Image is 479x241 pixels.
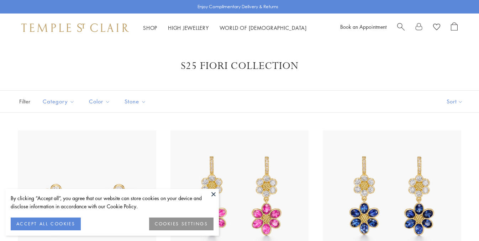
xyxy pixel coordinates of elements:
a: World of [DEMOGRAPHIC_DATA]World of [DEMOGRAPHIC_DATA] [220,24,307,31]
button: Stone [119,93,152,109]
a: Search [397,22,405,33]
button: Color [84,93,116,109]
p: Enjoy Complimentary Delivery & Returns [198,3,278,10]
nav: Main navigation [143,23,307,32]
button: ACCEPT ALL COOKIES [11,218,81,230]
button: Category [37,93,80,109]
div: By clicking “Accept all”, you agree that our website can store cookies on your device and disclos... [11,194,214,210]
a: Open Shopping Bag [451,22,458,33]
span: Color [85,97,116,106]
img: Temple St. Clair [21,23,129,32]
h1: S25 Fiori Collection [28,60,451,73]
span: Category [39,97,80,106]
a: High JewelleryHigh Jewellery [168,24,209,31]
button: Show sort by [431,91,479,112]
a: ShopShop [143,24,157,31]
span: Stone [121,97,152,106]
button: COOKIES SETTINGS [149,218,214,230]
a: View Wishlist [433,22,440,33]
a: Book an Appointment [340,23,386,30]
